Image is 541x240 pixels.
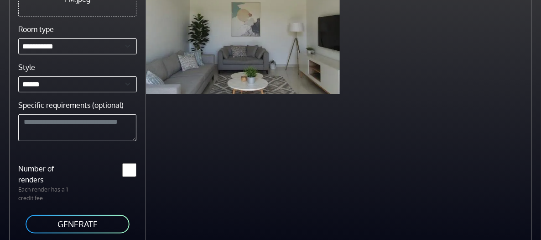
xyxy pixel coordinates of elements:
label: Style [18,62,35,73]
label: Specific requirements (optional) [18,100,124,111]
button: GENERATE [25,214,130,235]
label: Room type [18,24,54,35]
p: Each render has a 1 credit fee [13,185,78,203]
label: Number of renders [13,163,78,185]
